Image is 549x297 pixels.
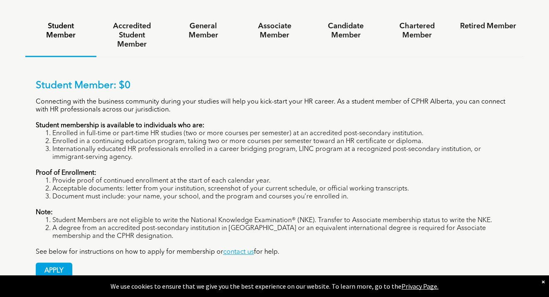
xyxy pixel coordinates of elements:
h4: Chartered Member [389,22,445,40]
li: Enrolled in a continuing education program, taking two or more courses per semester toward an HR ... [52,138,514,146]
div: Dismiss notification [542,277,545,286]
a: APPLY [36,262,72,280]
li: Provide proof of continued enrollment at the start of each calendar year. [52,177,514,185]
li: Student Members are not eligible to write the National Knowledge Examination® (NKE). Transfer to ... [52,217,514,225]
li: Acceptable documents: letter from your institution, screenshot of your current schedule, or offic... [52,185,514,193]
li: Internationally educated HR professionals enrolled in a career bridging program, LINC program at ... [52,146,514,161]
span: APPLY [36,263,72,279]
a: contact us [223,249,254,255]
strong: Note: [36,209,53,216]
strong: Proof of Enrollment: [36,170,96,176]
p: Connecting with the business community during your studies will help you kick-start your HR caree... [36,98,514,114]
p: Student Member: $0 [36,80,514,92]
li: Enrolled in full-time or part-time HR studies (two or more courses per semester) at an accredited... [52,130,514,138]
li: Document must include: your name, your school, and the program and courses you’re enrolled in. [52,193,514,201]
strong: Student membership is available to individuals who are: [36,122,204,129]
a: Privacy Page. [401,282,438,290]
h4: Accredited Student Member [104,22,160,49]
h4: Candidate Member [318,22,374,40]
h4: Student Member [33,22,89,40]
li: A degree from an accredited post-secondary institution in [GEOGRAPHIC_DATA] or an equivalent inte... [52,225,514,240]
h4: General Member [175,22,231,40]
p: See below for instructions on how to apply for membership or for help. [36,248,514,256]
h4: Associate Member [246,22,303,40]
h4: Retired Member [460,22,516,31]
